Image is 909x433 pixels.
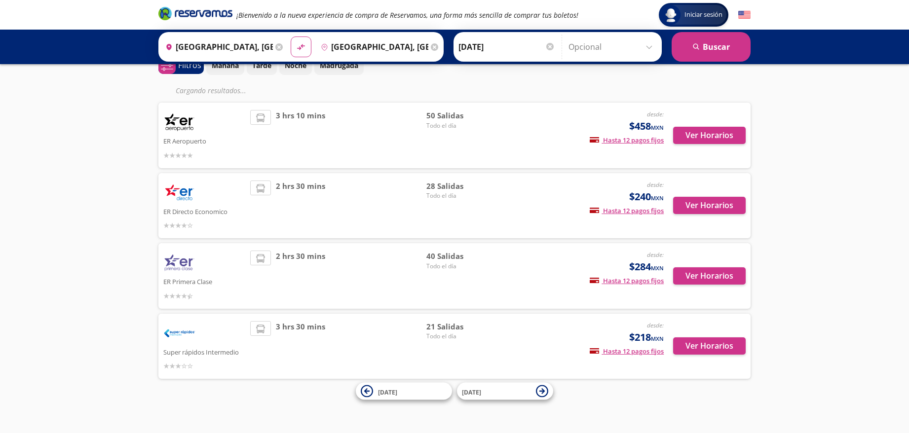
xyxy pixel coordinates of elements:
i: Brand Logo [158,6,232,21]
button: Ver Horarios [673,337,746,355]
button: Ver Horarios [673,127,746,144]
button: Ver Horarios [673,197,746,214]
p: Filtros [178,59,201,71]
em: Cargando resultados ... [176,86,246,95]
button: English [738,9,751,21]
span: Todo el día [426,121,495,130]
button: Buscar [672,32,751,62]
p: Tarde [252,60,271,71]
span: Hasta 12 pagos fijos [590,136,664,144]
img: ER Primera Clase [163,251,195,275]
button: [DATE] [457,383,553,400]
p: Madrugada [320,60,358,71]
small: MXN [651,124,664,131]
button: Noche [279,56,312,75]
button: Tarde [247,56,277,75]
button: 0Filtros [158,57,204,74]
small: MXN [651,194,664,202]
span: $218 [629,330,664,345]
input: Elegir Fecha [458,35,555,59]
img: ER Aeropuerto [163,110,195,135]
p: Super rápidos Intermedio [163,346,245,358]
button: Madrugada [314,56,364,75]
small: MXN [651,335,664,342]
span: $240 [629,189,664,204]
span: [DATE] [378,388,397,396]
input: Buscar Destino [317,35,428,59]
button: Mañana [206,56,244,75]
p: Noche [285,60,306,71]
span: $284 [629,259,664,274]
p: ER Aeropuerto [163,135,245,146]
em: ¡Bienvenido a la nueva experiencia de compra de Reservamos, una forma más sencilla de comprar tus... [236,10,578,20]
span: [DATE] [462,388,481,396]
span: 50 Salidas [426,110,495,121]
span: Hasta 12 pagos fijos [590,276,664,285]
span: $458 [629,119,664,134]
span: Iniciar sesión [681,10,726,20]
button: [DATE] [356,383,452,400]
span: Hasta 12 pagos fijos [590,206,664,215]
span: 28 Salidas [426,180,495,192]
span: Todo el día [426,191,495,200]
span: 2 hrs 30 mins [276,180,325,231]
img: ER Directo Economico [163,180,195,205]
img: Super rápidos Intermedio [163,321,195,346]
span: Todo el día [426,332,495,341]
input: Opcional [568,35,657,59]
em: desde: [647,110,664,118]
em: desde: [647,321,664,329]
span: 40 Salidas [426,251,495,262]
a: Brand Logo [158,6,232,24]
span: 21 Salidas [426,321,495,332]
span: 3 hrs 10 mins [276,110,325,161]
span: 3 hrs 30 mins [276,321,325,372]
p: ER Primera Clase [163,275,245,287]
span: 2 hrs 30 mins [276,251,325,301]
span: Hasta 12 pagos fijos [590,347,664,356]
p: ER Directo Economico [163,205,245,217]
input: Buscar Origen [161,35,273,59]
p: Mañana [212,60,239,71]
button: Ver Horarios [673,267,746,285]
em: desde: [647,180,664,189]
em: desde: [647,251,664,259]
small: MXN [651,264,664,272]
span: Todo el día [426,262,495,271]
